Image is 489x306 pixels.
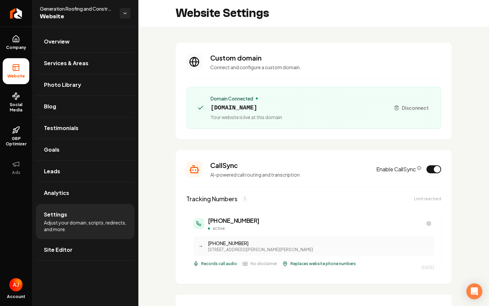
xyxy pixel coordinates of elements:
span: 1 [242,196,248,202]
a: Blog [36,96,134,117]
span: Domain Connected [211,95,253,102]
span: Account [7,294,25,299]
span: Social Media [3,102,29,113]
span: Adjust your domain, scripts, redirects, and more. [44,219,126,232]
p: Connect and configure a custom domain. [210,64,441,71]
div: Open Intercom Messenger [466,283,482,299]
span: Generation Roofing and Construction Group [40,5,114,12]
a: Services & Areas [36,53,134,74]
a: Company [3,30,29,56]
button: Disconnect [390,102,433,114]
span: Website [40,12,114,21]
span: Disconnect [402,104,429,111]
a: Photo Library [36,74,134,95]
span: Photo Library [44,81,81,89]
span: Leads [44,167,60,175]
h3: Custom domain [210,53,441,63]
h3: [PHONE_NUMBER] [208,216,259,225]
span: Records call audio [201,261,237,266]
span: No disclaimer [250,261,277,266]
div: Limit reached [414,196,441,202]
span: Testimonials [44,124,79,132]
span: Website [5,74,28,79]
button: Ads [3,155,29,181]
a: Site Editor [36,239,134,260]
span: Company [3,45,29,50]
a: Overview [36,31,134,52]
span: Your website is live at this domain [211,114,282,120]
img: Austin Jellison [9,278,23,291]
span: Services & Areas [44,59,88,67]
label: Enable CallSync [376,165,421,173]
span: Analytics [44,189,69,197]
p: AI-powered call routing and transcription [210,171,368,178]
span: GBP Optimizer [3,136,29,147]
h2: Website Settings [176,7,269,20]
span: Site Editor [44,246,73,254]
button: Open user button [9,278,23,291]
div: [STREET_ADDRESS][PERSON_NAME][PERSON_NAME] [208,247,430,252]
a: Analytics [36,182,134,204]
a: Goals [36,139,134,160]
div: [PHONE_NUMBER] [208,240,430,246]
span: Blog [44,102,56,110]
h3: Tracking Numbers [186,194,238,204]
button: CallSync Info [417,166,421,170]
a: GBP Optimizer [3,121,29,152]
div: [DATE] [421,265,434,270]
span: Goals [44,146,60,154]
span: Ads [9,170,23,175]
img: Rebolt Logo [10,8,22,19]
span: Settings [44,211,67,219]
span: Overview [44,38,70,46]
a: Leads [36,161,134,182]
a: Social Media [3,87,29,118]
span: → [199,243,202,249]
span: active [213,226,225,231]
a: Testimonials [36,117,134,139]
span: Replaces website phone numbers [290,261,356,266]
span: [DOMAIN_NAME] [211,103,282,112]
h3: CallSync [210,161,368,170]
